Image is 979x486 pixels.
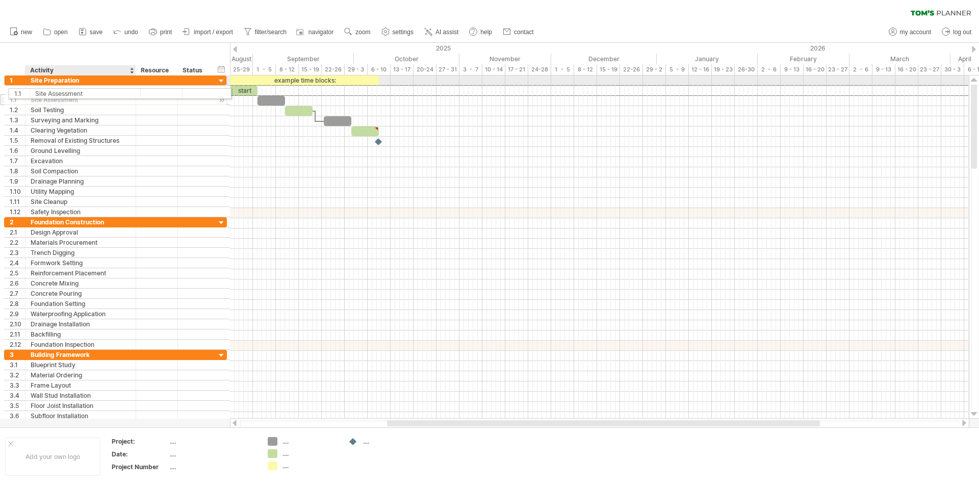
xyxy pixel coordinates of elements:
[146,25,175,39] a: print
[31,197,131,207] div: Site Cleanup
[31,278,131,288] div: Concrete Mixing
[322,64,345,75] div: 22-26
[230,64,253,75] div: 25-29
[781,64,804,75] div: 9 - 13
[308,29,333,36] span: navigator
[194,29,233,36] span: import / export
[435,29,458,36] span: AI assist
[10,350,25,360] div: 3
[657,54,758,64] div: January 2026
[10,401,25,411] div: 3.5
[10,278,25,288] div: 2.6
[574,64,597,75] div: 8 - 12
[758,54,849,64] div: February 2026
[10,268,25,278] div: 2.5
[230,75,379,85] div: example time blocks:
[183,65,205,75] div: Status
[10,391,25,400] div: 3.4
[918,64,941,75] div: 23 - 27
[253,54,354,64] div: September 2025
[953,29,971,36] span: log out
[939,25,974,39] a: log out
[170,437,255,446] div: ....
[170,450,255,458] div: ....
[54,29,68,36] span: open
[31,136,131,145] div: Removal of Existing Structures
[111,25,141,39] a: undo
[180,25,236,39] a: import / export
[31,115,131,125] div: Surveying and Marking
[31,329,131,339] div: Backfilling
[482,64,505,75] div: 10 - 14
[941,64,964,75] div: 30 - 3
[31,217,131,227] div: Foundation Construction
[112,450,168,458] div: Date:
[551,54,657,64] div: December 2025
[900,29,931,36] span: my account
[30,65,130,75] div: Activity
[31,95,131,105] div: Site Assessment
[10,299,25,309] div: 2.8
[282,437,338,446] div: ....
[141,65,172,75] div: Resource
[10,75,25,85] div: 1
[10,227,25,237] div: 2.1
[10,238,25,247] div: 2.2
[886,25,934,39] a: my account
[31,360,131,370] div: Blueprint Study
[112,463,168,471] div: Project Number
[31,309,131,319] div: Waterproofing Application
[31,75,131,85] div: Site Preparation
[282,449,338,458] div: ....
[379,25,417,39] a: settings
[21,29,32,36] span: new
[31,370,131,380] div: Material Ordering
[31,207,131,217] div: Safety Inspection
[735,64,758,75] div: 26-30
[895,64,918,75] div: 16 - 20
[827,64,849,75] div: 23 - 27
[31,411,131,421] div: Subfloor Installation
[31,105,131,115] div: Soil Testing
[31,238,131,247] div: Materials Procurement
[40,25,71,39] a: open
[643,64,666,75] div: 29 - 2
[31,227,131,237] div: Design Approval
[90,29,102,36] span: save
[10,360,25,370] div: 3.1
[872,64,895,75] div: 9 - 13
[160,29,172,36] span: print
[31,125,131,135] div: Clearing Vegetation
[528,64,551,75] div: 24-28
[10,125,25,135] div: 1.4
[217,95,226,106] div: scroll to activity
[299,64,322,75] div: 15 - 19
[282,462,338,470] div: ....
[31,289,131,298] div: Concrete Pouring
[393,29,414,36] span: settings
[230,86,257,95] div: start
[10,156,25,166] div: 1.7
[31,340,131,349] div: Foundation Inspection
[31,258,131,268] div: Formwork Setting
[10,370,25,380] div: 3.2
[712,64,735,75] div: 19 - 23
[551,64,574,75] div: 1 - 5
[10,166,25,176] div: 1.8
[459,54,551,64] div: November 2025
[5,438,100,476] div: Add your own logo
[31,156,131,166] div: Excavation
[345,64,368,75] div: 29 - 3
[505,64,528,75] div: 17 - 21
[31,166,131,176] div: Soil Compaction
[10,248,25,258] div: 2.3
[10,411,25,421] div: 3.6
[10,115,25,125] div: 1.3
[31,401,131,411] div: Floor Joist Installation
[31,319,131,329] div: Drainage Installation
[414,64,436,75] div: 20-24
[422,25,461,39] a: AI assist
[31,268,131,278] div: Reinforcement Placement
[10,176,25,186] div: 1.9
[391,64,414,75] div: 13 - 17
